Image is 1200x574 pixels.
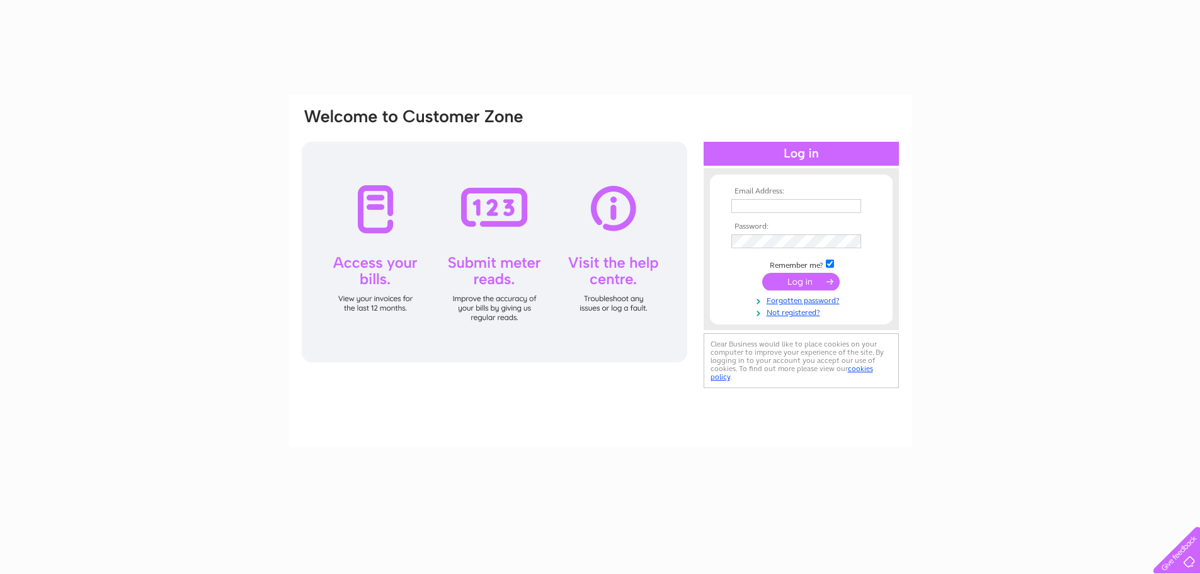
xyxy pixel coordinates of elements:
th: Password: [728,222,874,231]
input: Submit [762,273,840,290]
a: Not registered? [731,306,874,318]
th: Email Address: [728,187,874,196]
td: Remember me? [728,258,874,270]
a: Forgotten password? [731,294,874,306]
div: Clear Business would like to place cookies on your computer to improve your experience of the sit... [704,333,899,388]
a: cookies policy [711,364,873,381]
